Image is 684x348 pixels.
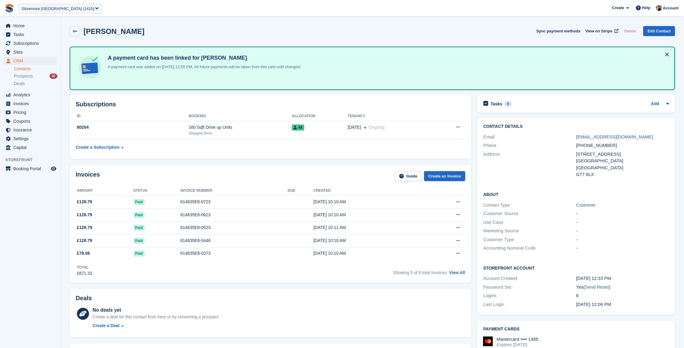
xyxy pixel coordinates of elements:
div: 160 Sqft Drive up Units [189,124,292,131]
a: Create a Subscription [76,142,123,153]
a: menu [3,91,57,99]
th: Tenancy [348,111,435,121]
div: [DATE] 10:10 AM [313,250,422,257]
div: - [576,227,669,234]
div: 614835E8-0623 [180,212,288,218]
th: Booking [189,111,292,121]
span: Invoices [13,99,50,108]
h2: Storefront Account [483,265,669,271]
div: Marketing Source [483,227,576,234]
a: Guide [395,171,422,181]
div: Yes [576,284,669,291]
span: 49 [292,124,304,131]
div: Create a deal for this contact from here or by converting a prospect. [93,314,219,320]
span: Paid [133,212,145,218]
span: View on Stripe [585,28,612,34]
span: Prospects [14,73,33,79]
time: 2025-04-18 11:06:10 UTC [576,302,611,307]
h2: Invoices [76,171,100,181]
a: menu [3,57,57,65]
div: [PHONE_NUMBER] [576,142,669,149]
div: 614835E8-0446 [180,237,288,244]
span: Create [612,5,624,11]
span: Showing 5 of 6 total invoices [393,270,446,275]
a: Create a Deal [93,323,219,329]
img: card-linked-ebf98d0992dc2aeb22e95c0e3c79077019eb2392cfd83c6a337811c24bc77127.svg [77,55,103,80]
span: £128.79 [77,199,92,205]
div: G77 6LX [576,171,669,178]
div: [GEOGRAPHIC_DATA] [576,164,669,171]
a: menu [3,30,57,39]
a: menu [3,143,57,152]
span: Coupons [13,117,50,125]
span: £128.79 [77,212,92,218]
span: Insurance [13,126,50,134]
span: [DATE] [348,124,361,131]
span: Paid [133,250,145,257]
div: - [576,245,669,252]
div: Password Set [483,284,576,291]
div: [DATE] 10:10 AM [313,237,422,244]
div: 6 [576,292,669,299]
img: Mastercard Logo [483,336,493,346]
div: Glasgow Ibrox [189,131,292,136]
h2: Deals [76,295,92,302]
div: Logins [483,292,576,299]
a: View All [449,270,465,275]
div: Account Created [483,275,576,282]
h4: A payment card has been linked for [PERSON_NAME] [105,55,301,61]
a: Customer [576,202,596,207]
a: Add [651,101,659,108]
div: 0 [505,101,511,107]
a: [EMAIL_ADDRESS][DOMAIN_NAME] [576,134,653,139]
a: menu [3,164,57,173]
a: menu [3,39,57,48]
a: menu [3,108,57,117]
h2: Subscriptions [76,101,465,108]
a: Prospects 16 [14,73,57,79]
span: Paid [133,238,145,244]
div: Customer Source [483,210,576,217]
div: £671.32 [77,270,92,277]
div: [GEOGRAPHIC_DATA] [576,157,669,164]
a: Send Reset [585,284,609,290]
span: Ongoing [369,125,385,130]
span: Paid [133,225,145,231]
span: Home [13,22,50,30]
span: Help [642,5,650,11]
div: - [576,219,669,226]
div: Create a Subscription [76,144,120,151]
div: 614835E8-0523 [180,224,288,231]
th: ID [76,111,189,121]
th: Allocation [292,111,347,121]
a: menu [3,22,57,30]
span: Capital [13,143,50,152]
a: Preview store [50,165,57,172]
a: menu [3,117,57,125]
a: Create an Invoice [424,171,465,181]
h2: Payment cards [483,327,669,332]
a: Deals [14,81,57,87]
span: Tasks [13,30,50,39]
div: Storemore [GEOGRAPHIC_DATA] (1415) [21,6,94,12]
div: 80204 [76,124,189,131]
a: menu [3,126,57,134]
p: A payment card was added on [DATE] 12:55 PM. All future payments will be taken from this card unt... [105,64,301,70]
h2: About [483,191,669,197]
div: Address [483,151,576,178]
a: View on Stripe [583,26,620,36]
a: Contacts [14,66,57,72]
div: [DATE] 10:11 AM [313,224,422,231]
span: CRM [13,57,50,65]
span: Pricing [13,108,50,117]
button: Sync payment methods [536,26,580,36]
th: Status [133,186,180,196]
span: Sites [13,48,50,56]
div: 614835E8-0373 [180,250,288,257]
a: menu [3,48,57,56]
a: Edit Contact [643,26,675,36]
div: Customer Type [483,236,576,243]
div: Accounting Nominal Code [483,245,576,252]
a: menu [3,99,57,108]
span: Subscriptions [13,39,50,48]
